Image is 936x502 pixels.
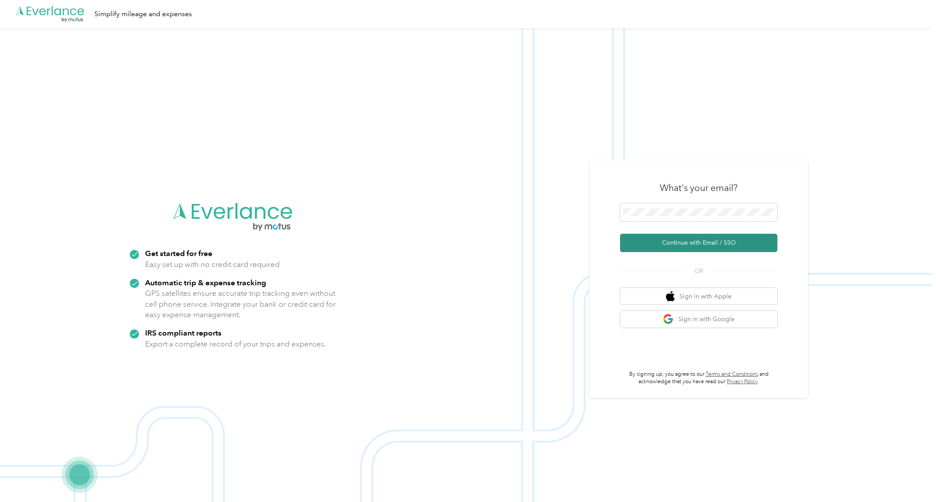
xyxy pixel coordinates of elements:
button: Continue with Email / SSO [620,234,777,252]
strong: Get started for free [145,249,212,258]
p: GPS satellites ensure accurate trip tracking even without cell phone service. Integrate your bank... [145,288,336,320]
p: Easy set up with no credit card required [145,259,280,270]
p: By signing up, you agree to our and acknowledge that you have read our . [620,370,777,386]
img: google logo [663,314,674,325]
strong: Automatic trip & expense tracking [145,278,266,287]
p: Export a complete record of your trips and expenses. [145,339,326,350]
img: apple logo [666,291,675,302]
a: Privacy Policy [727,378,758,385]
h3: What's your email? [660,182,738,194]
a: Terms and Conditions [706,371,758,377]
div: Simplify mileage and expenses [94,9,192,20]
button: google logoSign in with Google [620,311,777,328]
strong: IRS compliant reports [145,328,222,337]
span: OR [683,267,714,276]
button: apple logoSign in with Apple [620,288,777,305]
